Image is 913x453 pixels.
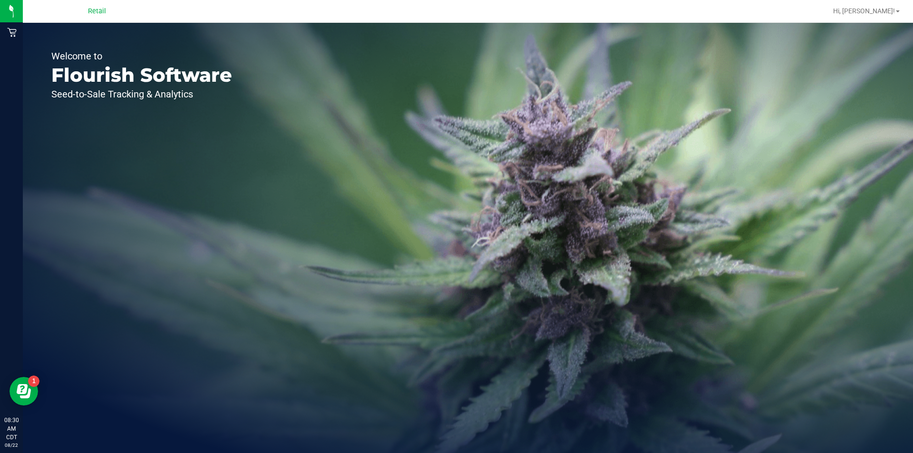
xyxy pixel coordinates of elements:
span: Retail [88,7,106,15]
inline-svg: Retail [7,28,17,37]
p: 08/22 [4,442,19,449]
p: Flourish Software [51,66,232,85]
p: Seed-to-Sale Tracking & Analytics [51,89,232,99]
iframe: Resource center [10,377,38,405]
p: Welcome to [51,51,232,61]
span: Hi, [PERSON_NAME]! [833,7,895,15]
iframe: Resource center unread badge [28,376,39,387]
p: 08:30 AM CDT [4,416,19,442]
